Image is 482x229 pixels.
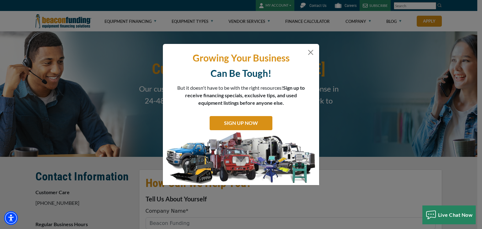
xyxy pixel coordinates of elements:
[307,49,314,56] button: Close
[438,212,473,218] span: Live Chat Now
[177,84,305,107] p: But it doesn't have to be with the right resources!
[185,85,305,106] span: Sign up to receive financing specials, exclusive tips, and used equipment listings before anyone ...
[168,67,314,79] p: Can Be Tough!
[168,52,314,64] p: Growing Your Business
[210,116,272,130] a: SIGN UP NOW
[422,205,476,224] button: Live Chat Now
[163,132,319,185] img: subscribe-modal.jpg
[4,211,18,225] div: Accessibility Menu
